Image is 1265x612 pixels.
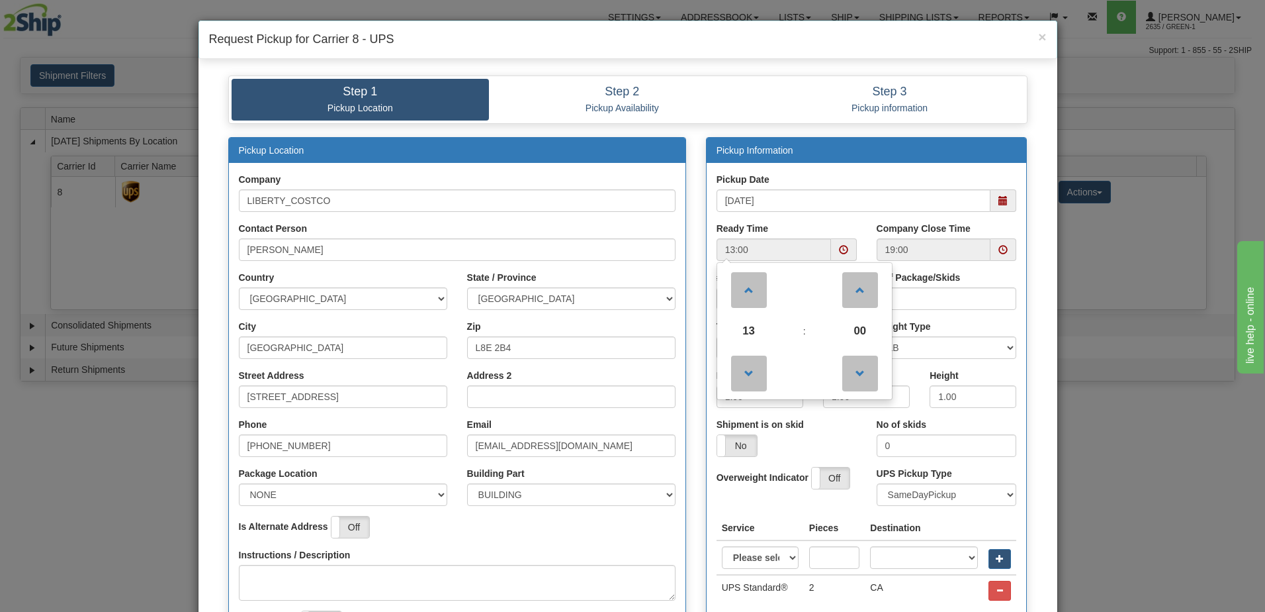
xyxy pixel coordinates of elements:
label: Contact Person [239,222,307,235]
label: State / Province [467,271,537,284]
label: Country [239,271,275,284]
th: Destination [865,516,983,540]
label: Shipment is on skid [717,418,804,431]
span: × [1038,29,1046,44]
button: Close [1038,30,1046,44]
a: Step 1 Pickup Location [232,79,490,121]
td: UPS Standard® [717,575,804,606]
td: 2 [804,575,865,606]
label: No [717,435,757,456]
label: Off [331,517,369,538]
span: Pick Hour [731,313,767,349]
label: Is Alternate Address [239,520,328,533]
label: Email [467,418,492,431]
label: Company [239,173,281,186]
h4: Step 1 [241,85,480,99]
label: City [239,320,256,333]
label: Phone [239,418,267,431]
a: Pickup Location [239,145,304,156]
label: Pickup Date [717,173,769,186]
label: Ready Time [717,222,768,235]
label: Off [812,468,850,489]
label: Address 2 [467,369,512,382]
div: live help - online [10,8,122,24]
label: Instructions / Description [239,548,351,562]
p: Pickup Availability [499,102,746,114]
label: Street Address [239,369,304,382]
th: Service [717,516,804,540]
label: Weight Type [877,320,931,333]
label: Company Close Time [877,222,971,235]
label: Building Part [467,467,525,480]
label: Package Location [239,467,318,480]
label: # of Package/Skids [877,271,961,284]
a: Step 3 Pickup information [756,79,1024,121]
a: Increment Minute [840,266,879,313]
h4: Step 2 [499,85,746,99]
p: Pickup information [765,102,1014,114]
label: Overweight Indicator [717,471,808,484]
th: Pieces [804,516,865,540]
a: Step 2 Pickup Availability [489,79,756,121]
label: No of skids [877,418,926,431]
label: Height [930,369,959,382]
td: : [777,313,830,349]
h4: Step 3 [765,85,1014,99]
iframe: chat widget [1235,238,1264,374]
span: Pick Minute [842,313,878,349]
h4: Request Pickup for Carrier 8 - UPS [209,31,1047,48]
p: Pickup Location [241,102,480,114]
td: CA [865,575,983,606]
label: Zip [467,320,481,333]
a: Decrement Hour [729,349,768,397]
label: UPS Pickup Type [877,467,952,480]
a: Decrement Minute [840,349,879,397]
a: Pickup Information [717,145,793,156]
a: Increment Hour [729,266,768,313]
